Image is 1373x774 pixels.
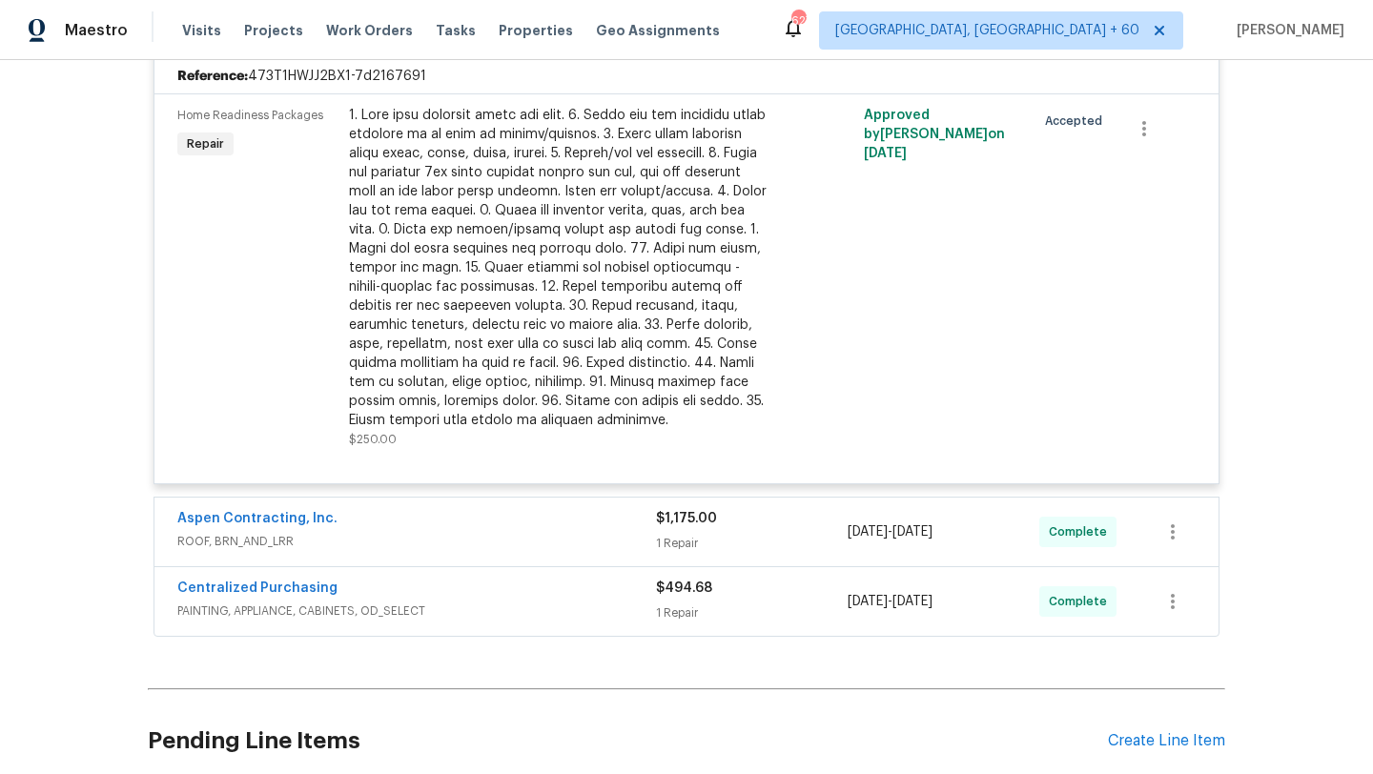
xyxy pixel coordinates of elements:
span: [DATE] [892,595,932,608]
span: [DATE] [848,525,888,539]
span: Maestro [65,21,128,40]
div: 1 Repair [656,534,848,553]
div: 1. Lore ipsu dolorsit ametc adi elit. 6. Seddo eiu tem incididu utlab etdolore ma al enim ad mini... [349,106,767,430]
div: 473T1HWJJ2BX1-7d2167691 [154,59,1219,93]
span: Complete [1049,522,1115,541]
span: PAINTING, APPLIANCE, CABINETS, OD_SELECT [177,601,656,621]
span: Tasks [436,24,476,37]
span: - [848,592,932,611]
span: Home Readiness Packages [177,110,323,121]
span: [GEOGRAPHIC_DATA], [GEOGRAPHIC_DATA] + 60 [835,21,1139,40]
span: [DATE] [864,147,907,160]
a: Centralized Purchasing [177,581,338,595]
span: Visits [182,21,221,40]
span: Projects [244,21,303,40]
span: Geo Assignments [596,21,720,40]
span: ROOF, BRN_AND_LRR [177,532,656,551]
span: Approved by [PERSON_NAME] on [864,109,1005,160]
div: Create Line Item [1108,732,1225,750]
span: $250.00 [349,434,397,445]
span: Complete [1049,592,1115,611]
span: - [848,522,932,541]
span: [DATE] [892,525,932,539]
span: Work Orders [326,21,413,40]
span: Repair [179,134,232,153]
b: Reference: [177,67,248,86]
span: $494.68 [656,581,712,595]
span: Properties [499,21,573,40]
a: Aspen Contracting, Inc. [177,512,338,525]
span: $1,175.00 [656,512,717,525]
div: 627 [791,11,805,31]
span: Accepted [1045,112,1110,131]
div: 1 Repair [656,603,848,622]
span: [DATE] [848,595,888,608]
span: [PERSON_NAME] [1229,21,1344,40]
